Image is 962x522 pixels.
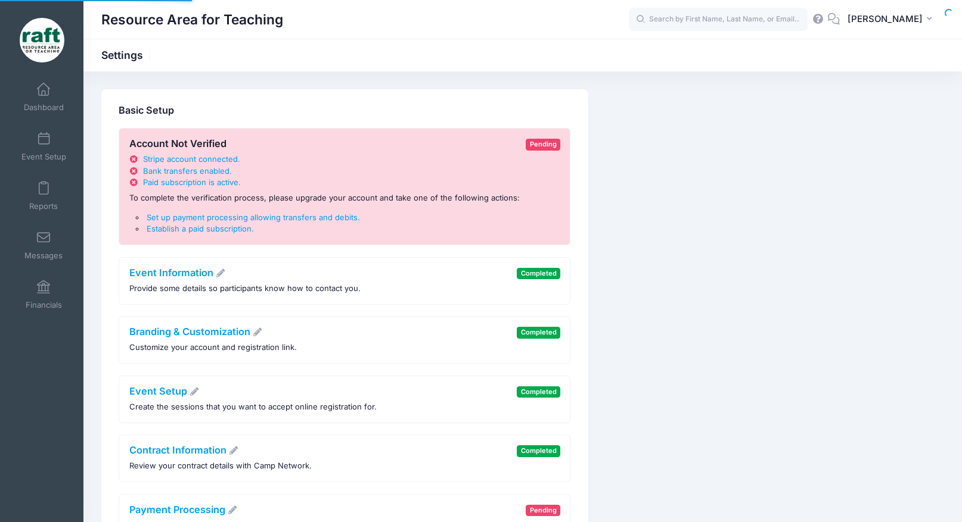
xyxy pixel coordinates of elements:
[24,251,63,261] span: Messages
[101,49,153,61] h1: Settings
[840,6,944,33] button: [PERSON_NAME]
[145,212,360,222] a: Set up payment processing allowing transfers and debits.
[848,12,923,26] span: [PERSON_NAME]
[15,274,72,315] a: Financials
[143,166,229,176] span: Bank transfers enabled
[129,326,263,337] a: Branding & Customization
[129,138,520,150] h4: Account Not Verified
[119,105,570,117] h4: Basic Setup
[129,385,200,397] a: Event Setup
[129,504,238,515] a: Payment Processing
[15,126,72,167] a: Event Setup
[145,224,254,233] a: Establish a paid subscription.
[129,342,297,354] p: Customize your account and registration link.
[21,152,66,162] span: Event Setup
[129,177,241,187] a: Paid subscription is active.
[129,154,241,164] a: Stripe account connected.
[517,386,560,398] span: Completed
[101,6,283,33] h1: Resource Area for Teaching
[15,175,72,217] a: Reports
[517,268,560,279] span: Completed
[24,102,64,112] span: Dashboard
[129,283,361,295] p: Provide some details so participants know how to contact you.
[517,327,560,338] span: Completed
[147,224,252,233] span: Establish a paid subscription
[15,76,72,118] a: Dashboard
[129,444,239,456] a: Contract Information
[147,212,358,222] span: Set up payment processing allowing transfers and debits
[129,401,377,413] p: Create the sessions that you want to accept online registration for.
[129,460,312,472] p: Review your contract details with Camp Network.
[526,139,560,150] span: Pending
[143,154,238,164] span: Stripe account connected
[26,300,62,310] span: Financials
[129,166,232,176] a: Bank transfers enabled.
[29,201,58,211] span: Reports
[517,445,560,457] span: Completed
[15,224,72,266] a: Messages
[20,18,64,62] img: Resource Area for Teaching
[143,177,238,187] span: Paid subscription is active
[129,192,520,204] p: To complete the verification process, please upgrade your account and take one of the following a...
[129,267,226,279] a: Event Information
[629,8,808,32] input: Search by First Name, Last Name, or Email...
[526,505,560,516] span: Pending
